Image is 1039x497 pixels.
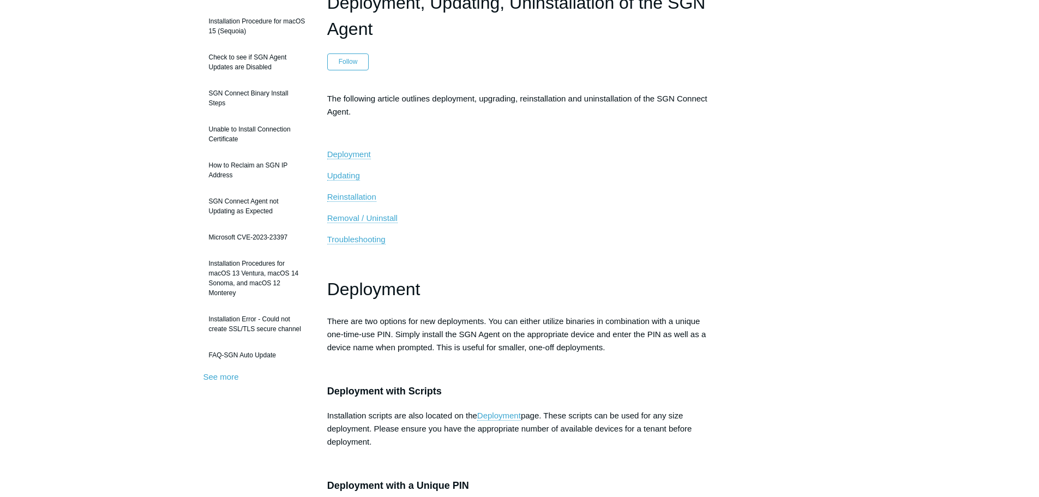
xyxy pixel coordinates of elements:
span: Deployment with a Unique PIN [327,480,469,491]
span: Reinstallation [327,192,376,201]
button: Follow Article [327,53,369,70]
a: How to Reclaim an SGN IP Address [203,155,311,185]
a: Troubleshooting [327,235,386,244]
a: Check to see if SGN Agent Updates are Disabled [203,47,311,77]
a: See more [203,372,239,381]
span: Installation scripts are also located on the [327,411,477,420]
a: Unable to Install Connection Certificate [203,119,311,149]
span: page. These scripts can be used for any size deployment. Please ensure you have the appropriate n... [327,411,692,446]
a: FAQ-SGN Auto Update [203,345,311,366]
span: Deployment with Scripts [327,386,442,397]
a: Reinstallation [327,192,376,202]
a: Updating [327,171,360,181]
span: The following article outlines deployment, upgrading, reinstallation and uninstallation of the SG... [327,94,707,116]
a: Installation Procedure for macOS 15 (Sequoia) [203,11,311,41]
a: Deployment [477,411,521,421]
span: Removal / Uninstall [327,213,398,223]
span: Deployment [327,279,421,299]
a: Microsoft CVE-2023-23397 [203,227,311,248]
a: Deployment [327,149,371,159]
a: Installation Error - Could not create SSL/TLS secure channel [203,309,311,339]
a: SGN Connect Binary Install Steps [203,83,311,113]
a: Removal / Uninstall [327,213,398,223]
span: There are two options for new deployments. You can either utilize binaries in combination with a ... [327,316,706,352]
a: SGN Connect Agent not Updating as Expected [203,191,311,221]
a: Installation Procedures for macOS 13 Ventura, macOS 14 Sonoma, and macOS 12 Monterey [203,253,311,303]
